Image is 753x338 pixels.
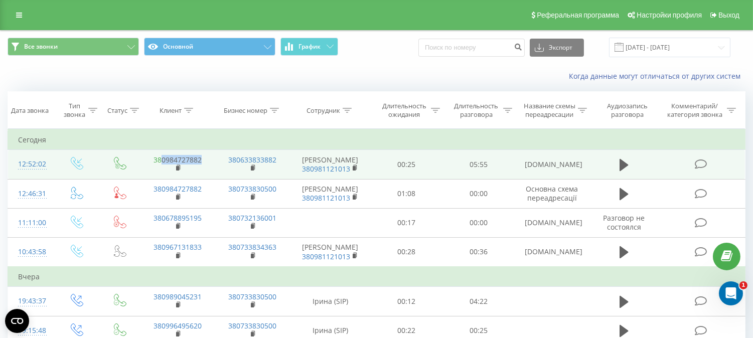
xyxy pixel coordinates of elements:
[8,130,745,150] td: Сегодня
[515,208,589,237] td: [DOMAIN_NAME]
[442,287,515,316] td: 04:22
[524,102,575,119] div: Название схемы переадресации
[228,292,276,301] a: 380733830500
[371,237,443,267] td: 00:28
[515,237,589,267] td: [DOMAIN_NAME]
[371,208,443,237] td: 00:17
[290,237,371,267] td: [PERSON_NAME]
[228,321,276,330] a: 380733830500
[228,184,276,194] a: 380733830500
[302,164,350,174] a: 380981121013
[18,184,44,204] div: 12:46:31
[451,102,501,119] div: Длительность разговора
[299,43,321,50] span: График
[598,102,656,119] div: Аудиозапись разговора
[24,43,58,51] span: Все звонки
[739,281,747,289] span: 1
[11,106,49,115] div: Дата звонка
[5,309,29,333] button: Open CMP widget
[160,106,182,115] div: Клиент
[719,281,743,305] iframe: Intercom live chat
[154,242,202,252] a: 380967131833
[371,179,443,208] td: 01:08
[302,193,350,203] a: 380981121013
[302,252,350,261] a: 380981121013
[280,38,338,56] button: График
[290,179,371,208] td: [PERSON_NAME]
[380,102,429,119] div: Длительность ожидания
[637,11,702,19] span: Настройки профиля
[515,179,589,208] td: Основна схема переадресації
[569,71,745,81] a: Когда данные могут отличаться от других систем
[442,179,515,208] td: 00:00
[18,213,44,233] div: 11:11:00
[530,39,584,57] button: Экспорт
[144,38,275,56] button: Основной
[8,38,139,56] button: Все звонки
[537,11,619,19] span: Реферальная программа
[18,291,44,311] div: 19:43:37
[442,150,515,179] td: 05:55
[515,150,589,179] td: [DOMAIN_NAME]
[8,267,745,287] td: Вчера
[18,154,44,174] div: 12:52:02
[154,213,202,223] a: 380678895195
[418,39,525,57] input: Поиск по номеру
[154,184,202,194] a: 380984727882
[307,106,340,115] div: Сотрудник
[224,106,267,115] div: Бизнес номер
[228,213,276,223] a: 380732136001
[371,150,443,179] td: 00:25
[603,213,645,232] span: Разговор не состоялся
[63,102,86,119] div: Тип звонка
[718,11,739,19] span: Выход
[228,155,276,164] a: 380633833882
[371,287,443,316] td: 00:12
[18,242,44,262] div: 10:43:58
[154,321,202,330] a: 380996495620
[107,106,127,115] div: Статус
[290,287,371,316] td: Ірина (SIP)
[290,150,371,179] td: [PERSON_NAME]
[154,292,202,301] a: 380989045231
[154,155,202,164] a: 380984727882
[666,102,724,119] div: Комментарий/категория звонка
[442,237,515,267] td: 00:36
[228,242,276,252] a: 380733834363
[442,208,515,237] td: 00:00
